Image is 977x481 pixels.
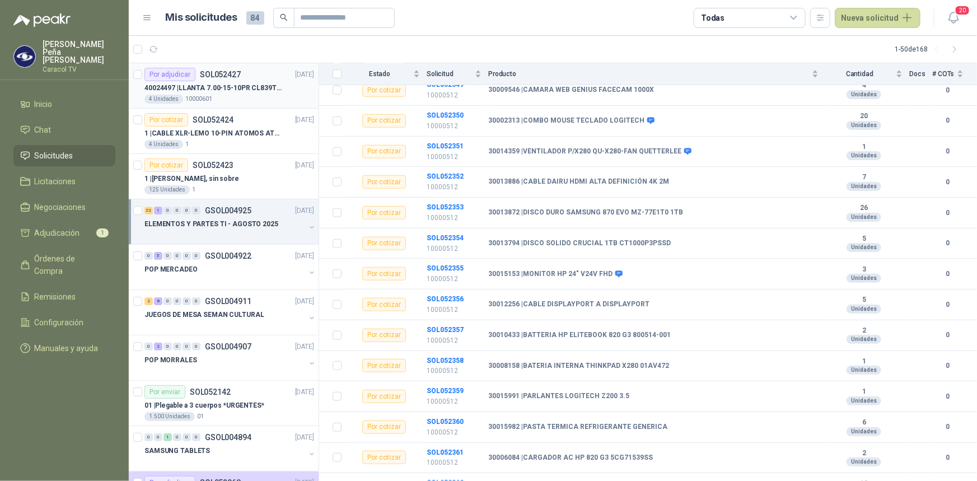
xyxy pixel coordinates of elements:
p: ELEMENTOS Y PARTES TI - AGOSTO 2025 [144,219,278,230]
span: 1 [96,228,109,237]
img: Company Logo [14,46,35,67]
span: Negociaciones [35,201,86,213]
p: 10000512 [427,305,482,315]
div: Unidades [847,274,881,283]
b: 0 [932,146,964,157]
b: 3 [825,265,903,274]
a: Por cotizarSOL052423[DATE] 1 |[PERSON_NAME], sin sobre125 Unidades1 [129,154,319,199]
b: 26 [825,204,903,213]
span: Solicitud [427,70,473,78]
div: 1 [154,207,162,214]
th: Cantidad [825,63,909,85]
p: [DATE] [295,69,314,80]
div: Por cotizar [362,359,406,372]
div: Por cotizar [362,83,406,97]
p: 1 | [PERSON_NAME], sin sobre [144,174,239,184]
div: Unidades [847,427,881,436]
div: 0 [163,252,172,260]
p: 1 | CABLE XLR-LEMO 10-PIN ATOMOS ATOMCAB016 [144,128,284,139]
p: JUEGOS DE MESA SEMAN CULTURAL [144,310,264,320]
p: 10000512 [427,396,482,407]
b: 2 [825,326,903,335]
div: Unidades [847,243,881,252]
span: Chat [35,124,52,136]
div: Por enviar [144,385,185,399]
p: [PERSON_NAME] Peña [PERSON_NAME] [43,40,115,64]
b: 30015153 | MONITOR HP 24" V24V FHD [488,270,613,279]
th: Producto [488,63,825,85]
div: 1.500 Unidades [144,412,195,421]
div: 0 [192,343,200,351]
div: Por cotizar [362,390,406,403]
b: 1 [825,357,903,366]
b: 5 [825,296,903,305]
b: SOL052353 [427,203,464,211]
b: SOL052361 [427,449,464,456]
button: 20 [943,8,964,28]
a: SOL052351 [427,142,464,150]
p: 10000512 [427,90,482,101]
p: POP MERCADEO [144,264,198,275]
b: 30013872 | DISCO DURO SAMSUNG 870 EVO MZ-77E1T0 1TB [488,208,683,217]
p: 10000512 [427,152,482,162]
div: 2 [154,343,162,351]
p: [DATE] [295,296,314,307]
span: Configuración [35,316,84,329]
p: GSOL004922 [205,252,251,260]
p: 40024497 | LLANTA 7.00-15-10PR CL839TT [GEOGRAPHIC_DATA][PERSON_NAME] [144,83,284,94]
p: [DATE] [295,342,314,352]
div: 0 [144,343,153,351]
b: 0 [932,391,964,402]
p: [DATE] [295,432,314,443]
button: Nueva solicitud [835,8,920,28]
b: 30008158 | BATERIA INTERNA THINKPAD X280 01AV472 [488,362,669,371]
th: Solicitud [427,63,488,85]
h1: Mis solicitudes [166,10,237,26]
div: 22 [144,207,153,214]
b: 20 [825,112,903,121]
div: 125 Unidades [144,185,190,194]
div: 0 [192,207,200,214]
a: 0 2 0 0 0 0 GSOL004907[DATE] POP MORRALES [144,340,316,376]
p: 10000512 [427,213,482,223]
th: Docs [909,63,932,85]
div: Por cotizar [362,451,406,464]
div: 0 [144,433,153,441]
div: 0 [163,297,172,305]
b: 30015991 | PARLANTES LOGITECH Z200 3.5 [488,392,629,401]
a: Licitaciones [13,171,115,192]
span: search [280,13,288,21]
div: 0 [183,252,191,260]
div: Por cotizar [362,329,406,342]
b: 4 [825,81,903,90]
b: 6 [825,418,903,427]
a: SOL052358 [427,357,464,365]
b: 0 [932,115,964,126]
p: SOL052142 [190,388,231,396]
p: 1 [192,185,195,194]
p: 1 [185,140,189,149]
div: Por cotizar [362,175,406,189]
a: SOL052355 [427,264,464,272]
div: Por cotizar [362,145,406,158]
th: # COTs [932,63,977,85]
div: 4 Unidades [144,140,183,149]
b: 0 [932,208,964,218]
div: Por adjudicar [144,68,195,81]
span: Adjudicación [35,227,80,239]
span: 84 [246,11,264,25]
p: 10000601 [185,95,212,104]
a: Solicitudes [13,145,115,166]
a: SOL052350 [427,111,464,119]
p: [DATE] [295,387,314,398]
div: 0 [173,207,181,214]
a: Negociaciones [13,197,115,218]
div: Unidades [847,457,881,466]
div: Por cotizar [362,206,406,220]
b: 30013794 | DISCO SOLIDO CRUCIAL 1TB CT1000P3PSSD [488,239,671,248]
div: Unidades [847,335,881,344]
div: Unidades [847,366,881,375]
p: SOL052423 [193,161,233,169]
a: SOL052352 [427,172,464,180]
